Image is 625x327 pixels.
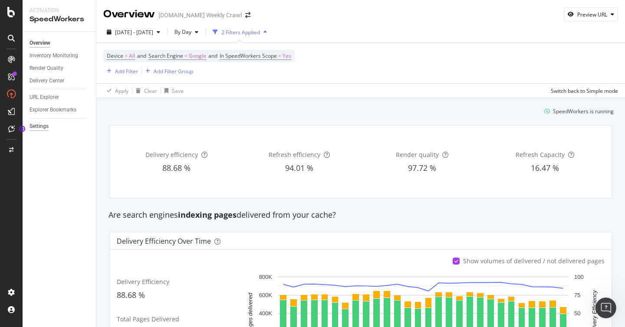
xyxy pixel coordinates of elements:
div: Overview [30,39,50,48]
div: Overview [103,7,155,22]
div: Save [172,87,184,95]
div: Are search engines delivered from your cache? [104,209,617,221]
button: Apply [103,84,128,98]
button: Add Filter [103,66,138,76]
span: Google [189,50,206,62]
a: Delivery Center [30,76,90,85]
text: 800K [259,274,273,280]
a: Settings [30,122,90,131]
div: Tooltip anchor [18,125,26,133]
a: Inventory Monitoring [30,51,90,60]
a: Render Quality [30,64,90,73]
span: Delivery efficiency [145,150,198,159]
button: By Day [171,25,202,39]
span: 97.72 % [408,163,436,173]
span: = [278,52,281,59]
span: 94.01 % [285,163,313,173]
div: URL Explorer [30,93,59,102]
text: 400K [259,310,273,317]
span: All [129,50,135,62]
a: Explorer Bookmarks [30,105,90,114]
div: Add Filter [115,68,138,75]
span: 16.47 % [531,163,559,173]
span: Search Engine [148,52,183,59]
button: Add Filter Group [142,66,193,76]
button: [DATE] - [DATE] [103,25,164,39]
span: By Day [171,28,191,36]
span: = [125,52,128,59]
div: 2 Filters Applied [221,29,260,36]
div: Inventory Monitoring [30,51,78,60]
button: Preview URL [564,7,618,21]
div: SpeedWorkers is running [553,108,614,115]
span: Render quality [396,150,439,159]
div: Apply [115,87,128,95]
div: Clear [144,87,157,95]
a: Overview [30,39,90,48]
iframe: Intercom live chat [595,298,616,318]
div: Explorer Bookmarks [30,105,76,114]
text: 50 [574,310,580,317]
div: arrow-right-arrow-left [245,12,250,18]
div: Settings [30,122,49,131]
div: Add Filter Group [154,68,193,75]
span: and [137,52,146,59]
text: 600K [259,292,273,298]
span: Total Pages Delivered [117,315,179,323]
span: = [184,52,187,59]
div: Delivery Center [30,76,64,85]
span: 88.68 % [117,290,145,300]
div: Delivery Efficiency over time [117,237,211,245]
button: Switch back to Simple mode [547,84,618,98]
span: Delivery Efficiency [117,278,169,286]
div: Show volumes of delivered / not delivered pages [463,257,605,265]
div: SpeedWorkers [30,14,89,24]
button: Clear [132,84,157,98]
text: 75 [574,292,580,298]
a: URL Explorer [30,93,90,102]
button: Save [161,84,184,98]
text: 100 [574,274,584,280]
strong: indexing pages [178,209,237,220]
span: [DATE] - [DATE] [115,29,153,36]
span: Refresh Capacity [516,150,565,159]
button: 2 Filters Applied [209,25,270,39]
span: Device [107,52,123,59]
div: Activation [30,7,89,14]
div: Preview URL [577,11,607,18]
span: 88.68 % [162,163,191,173]
span: Refresh efficiency [269,150,320,159]
span: In SpeedWorkers Scope [220,52,277,59]
span: and [208,52,217,59]
div: Switch back to Simple mode [551,87,618,95]
div: Render Quality [30,64,63,73]
div: [DOMAIN_NAME] Weekly Crawl [158,11,242,20]
span: Yes [283,50,291,62]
